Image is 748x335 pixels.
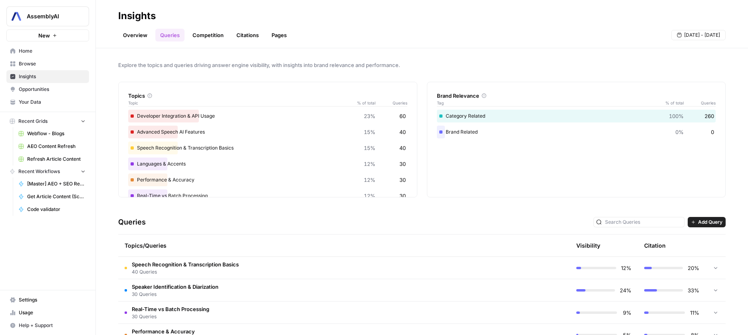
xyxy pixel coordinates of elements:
div: Visibility [576,242,600,250]
a: Home [6,45,89,57]
button: New [6,30,89,41]
span: 60 [399,112,406,120]
div: Brand Related [437,126,716,138]
span: Refresh Article Content [27,156,85,163]
span: % of total [351,100,375,106]
span: 9% [622,309,631,317]
span: 30 Queries [132,291,218,298]
span: 23% [364,112,375,120]
a: Code validator [15,203,89,216]
div: Category Related [437,110,716,122]
span: 15% [364,144,375,152]
a: Get Article Content (Scrape) [15,190,89,203]
span: Help + Support [19,322,85,329]
a: Usage [6,306,89,319]
span: AEO Content Refresh [27,143,85,150]
a: Competition [188,29,228,41]
span: Queries [684,100,716,106]
span: Recent Workflows [18,168,60,175]
span: Webflow - Blogs [27,130,85,137]
span: 20% [688,264,699,272]
span: 30 Queries [132,313,209,320]
span: 15% [364,128,375,136]
span: Add Query [698,219,722,226]
div: Advanced Speech AI Features [128,126,407,138]
a: Queries [155,29,185,41]
span: Code validator [27,206,85,213]
a: Opportunities [6,83,89,96]
span: [DATE] - [DATE] [684,32,720,39]
a: [Master] AEO + SEO Refresh [15,177,89,190]
span: 30 [399,192,406,200]
span: 0% [675,128,684,136]
button: Workspace: AssemblyAI [6,6,89,26]
div: Speech Recognition & Transcription Basics [128,142,407,154]
div: Performance & Accuracy [128,173,407,186]
div: Developer Integration & API Usage [128,110,407,122]
span: 30 [399,160,406,168]
span: 40 [399,128,406,136]
span: Opportunities [19,86,85,93]
span: Recent Grids [18,118,48,125]
a: Overview [118,29,152,41]
span: 40 Queries [132,268,239,276]
a: Your Data [6,96,89,108]
a: AEO Content Refresh [15,140,89,153]
button: Recent Workflows [6,166,89,177]
span: 11% [690,309,699,317]
a: Refresh Article Content [15,153,89,166]
a: Webflow - Blogs [15,127,89,140]
span: Real-Time vs Batch Processing [132,305,209,313]
div: Brand Relevance [437,92,716,100]
div: Topics [128,92,407,100]
span: Insights [19,73,85,80]
span: 0 [711,128,714,136]
span: Home [19,47,85,55]
button: [DATE] - [DATE] [671,30,726,40]
input: Search Queries [605,218,682,226]
span: 12% [621,264,631,272]
span: % of total [660,100,684,106]
a: Browse [6,57,89,70]
span: 260 [704,112,714,120]
span: Speaker Identification & Diarization [132,283,218,291]
div: Real-Time vs Batch Processing [128,189,407,202]
div: Insights [118,10,156,22]
span: 30 [399,176,406,184]
span: 100% [669,112,684,120]
span: 12% [364,176,375,184]
span: 24% [620,286,631,294]
img: AssemblyAI Logo [9,9,24,24]
div: Languages & Accents [128,158,407,170]
a: Pages [267,29,292,41]
span: Settings [19,296,85,303]
span: Tag [437,100,660,106]
span: 40 [399,144,406,152]
a: Settings [6,294,89,306]
span: [Master] AEO + SEO Refresh [27,180,85,187]
div: Topics/Queries [125,235,496,256]
a: Citations [232,29,264,41]
span: New [38,32,50,39]
span: Usage [19,309,85,316]
span: AssemblyAI [27,12,75,20]
span: Browse [19,60,85,67]
button: Help + Support [6,319,89,332]
span: 33% [688,286,699,294]
button: Add Query [688,217,726,227]
span: 12% [364,192,375,200]
span: Queries [375,100,407,106]
span: Explore the topics and queries driving answer engine visibility, with insights into brand relevan... [118,61,726,69]
span: Your Data [19,99,85,106]
span: Topic [128,100,351,106]
span: Speech Recognition & Transcription Basics [132,260,239,268]
span: Get Article Content (Scrape) [27,193,85,200]
div: Citation [644,235,666,256]
span: 12% [364,160,375,168]
h3: Queries [118,217,146,228]
button: Recent Grids [6,115,89,127]
a: Insights [6,70,89,83]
